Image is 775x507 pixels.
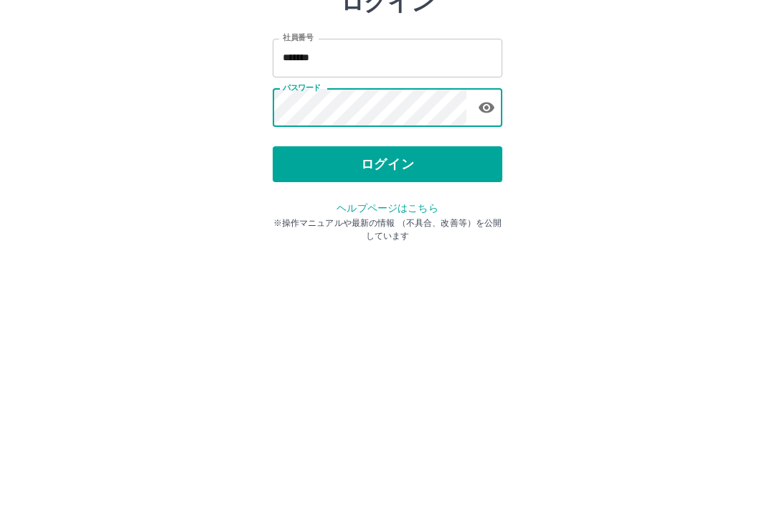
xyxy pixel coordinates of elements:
a: ヘルプページはこちら [337,304,438,316]
h2: ログイン [341,90,435,118]
p: ※操作マニュアルや最新の情報 （不具合、改善等）を公開しています [273,318,502,344]
label: パスワード [283,184,321,195]
button: ログイン [273,248,502,284]
label: 社員番号 [283,134,313,145]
